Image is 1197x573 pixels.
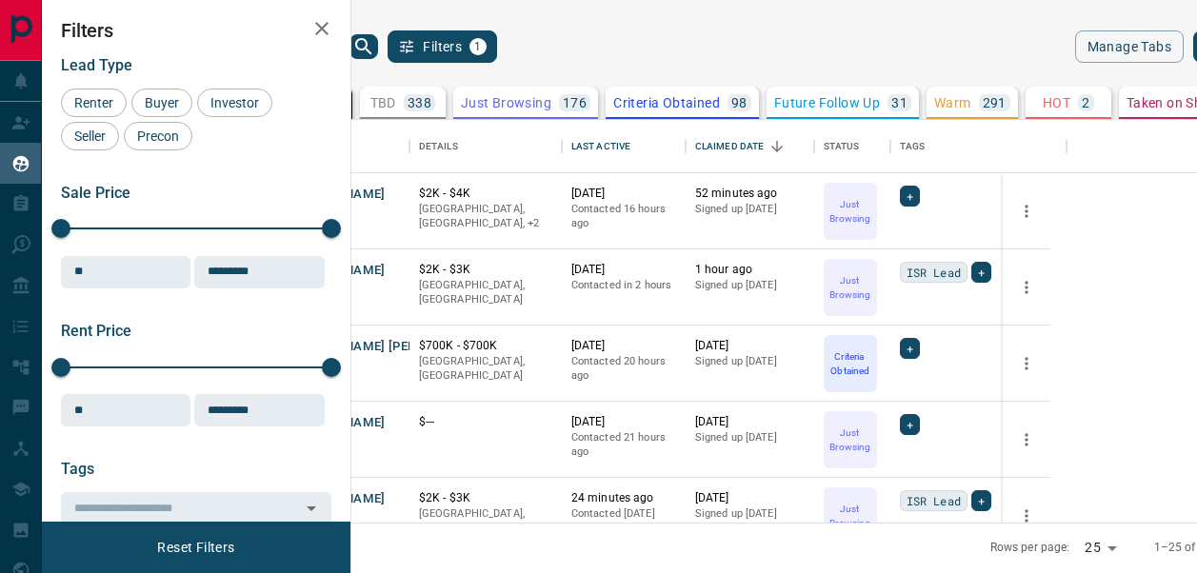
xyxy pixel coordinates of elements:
p: $700K - $700K [419,338,552,354]
div: Buyer [131,89,192,117]
p: Future Follow Up [774,96,880,109]
p: 176 [563,96,587,109]
p: Signed up [DATE] [695,278,805,293]
p: 31 [891,96,908,109]
p: $2K - $3K [419,262,552,278]
p: Contacted 21 hours ago [571,430,676,460]
button: more [1012,349,1041,378]
p: [DATE] [571,262,676,278]
p: [DATE] [571,338,676,354]
p: Signed up [DATE] [695,202,805,217]
button: more [1012,197,1041,226]
div: + [971,262,991,283]
button: search button [349,34,378,59]
p: 52 minutes ago [695,186,805,202]
button: Filters1 [388,30,497,63]
p: $2K - $3K [419,490,552,506]
p: Signed up [DATE] [695,506,805,522]
button: Manage Tabs [1075,30,1184,63]
p: 1 hour ago [695,262,805,278]
p: [GEOGRAPHIC_DATA], [GEOGRAPHIC_DATA] [419,278,552,307]
p: Just Browsing [826,502,875,530]
p: [DATE] [695,338,805,354]
p: Criteria Obtained [826,349,875,378]
div: Investor [197,89,272,117]
div: Claimed Date [695,120,765,173]
div: Details [419,120,458,173]
div: Seller [61,122,119,150]
span: ISR Lead [907,263,961,282]
p: 24 minutes ago [571,490,676,506]
span: ISR Lead [907,491,961,510]
span: Seller [68,128,112,144]
div: Name [276,120,409,173]
span: Buyer [138,95,186,110]
div: Claimed Date [686,120,814,173]
p: Signed up [DATE] [695,430,805,445]
span: + [907,415,913,434]
p: [GEOGRAPHIC_DATA], [GEOGRAPHIC_DATA] [419,354,552,384]
p: [DATE] [695,414,805,430]
span: Renter [68,95,120,110]
p: Criteria Obtained [613,96,720,109]
div: + [900,414,920,435]
p: 2 [1082,96,1089,109]
p: Contacted 16 hours ago [571,202,676,231]
span: Sale Price [61,184,130,202]
span: + [978,263,985,282]
p: [GEOGRAPHIC_DATA], [PERSON_NAME] [419,506,552,536]
button: more [1012,425,1041,454]
div: Status [824,120,860,173]
p: 291 [983,96,1007,109]
div: Last Active [562,120,686,173]
p: 98 [731,96,748,109]
p: $--- [419,414,552,430]
span: Investor [204,95,266,110]
span: 1 [471,40,485,53]
div: Precon [124,122,192,150]
button: [PERSON_NAME] [PERSON_NAME] [286,338,489,356]
button: more [1012,273,1041,302]
div: Last Active [571,120,630,173]
div: Tags [900,120,926,173]
div: 25 [1077,534,1123,562]
button: Open [298,495,325,522]
p: Rows per page: [990,540,1070,556]
div: + [900,338,920,359]
p: $2K - $4K [419,186,552,202]
h2: Filters [61,19,331,42]
span: + [907,339,913,358]
p: TBD [370,96,396,109]
span: Tags [61,460,94,478]
p: HOT [1043,96,1070,109]
span: Precon [130,128,186,144]
span: Lead Type [61,56,132,74]
p: Just Browsing [826,425,875,454]
div: Renter [61,89,127,117]
p: Contacted [DATE] [571,506,676,522]
p: [DATE] [571,186,676,202]
span: + [907,187,913,206]
p: Just Browsing [461,96,551,109]
div: Tags [890,120,1067,173]
span: Rent Price [61,322,131,340]
button: Sort [764,133,790,160]
p: [DATE] [695,490,805,506]
button: Reset Filters [145,531,247,563]
p: [DATE] [571,414,676,430]
div: + [971,490,991,511]
p: Warm [934,96,971,109]
span: + [978,491,985,510]
button: more [1012,502,1041,530]
p: Just Browsing [826,197,875,226]
div: + [900,186,920,207]
p: Contacted in 2 hours [571,278,676,293]
p: Signed up [DATE] [695,354,805,369]
div: Details [409,120,562,173]
p: 338 [408,96,431,109]
p: Just Browsing [826,273,875,302]
p: Contacted 20 hours ago [571,354,676,384]
div: Status [814,120,890,173]
p: West End, Toronto [419,202,552,231]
